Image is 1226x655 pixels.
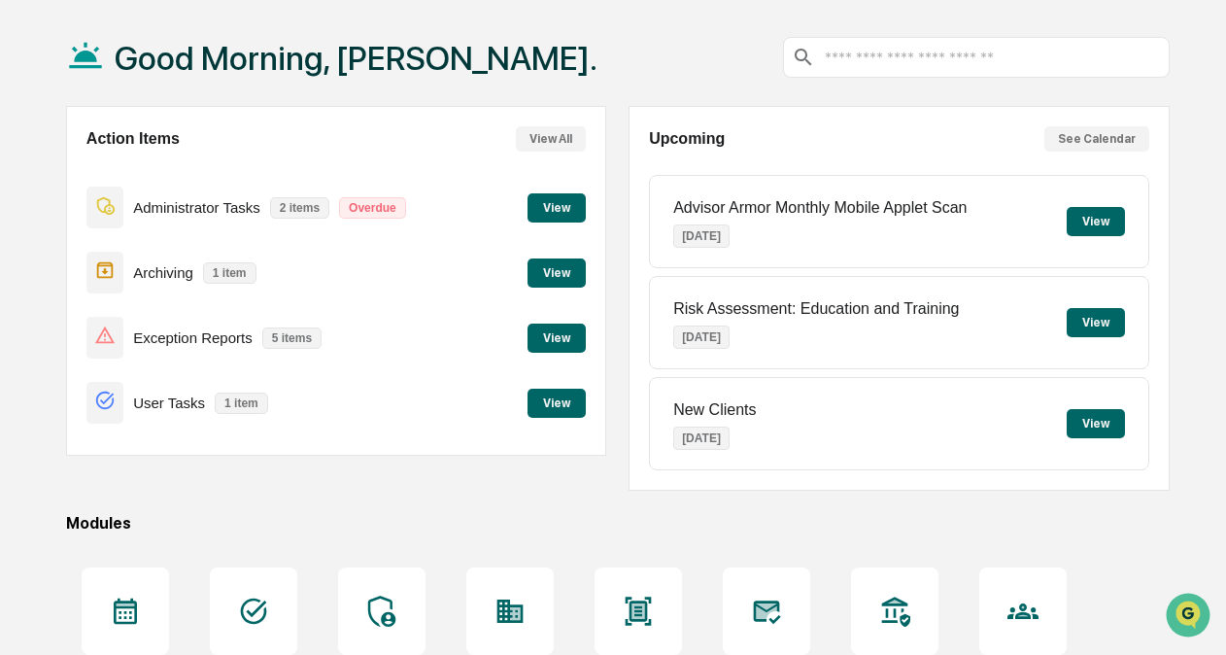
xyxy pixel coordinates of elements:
p: Administrator Tasks [133,199,260,216]
p: [DATE] [673,224,730,248]
a: 🔎Data Lookup [12,273,130,308]
div: Start new chat [66,148,319,167]
button: View [1067,409,1125,438]
button: View [528,324,586,353]
p: 1 item [203,262,256,284]
div: 🗄️ [141,246,156,261]
div: 🖐️ [19,246,35,261]
p: Exception Reports [133,329,253,346]
a: View [528,393,586,411]
p: 5 items [262,327,322,349]
a: Powered byPylon [137,327,235,343]
h2: Upcoming [649,130,725,148]
h1: Good Morning, [PERSON_NAME]. [115,39,597,78]
div: 🔎 [19,283,35,298]
p: Risk Assessment: Education and Training [673,300,959,318]
span: Preclearance [39,244,125,263]
a: View [528,197,586,216]
p: How can we help? [19,40,354,71]
p: [DATE] [673,427,730,450]
button: Start new chat [330,154,354,177]
p: [DATE] [673,326,730,349]
button: View [528,193,586,223]
p: 1 item [215,393,268,414]
p: Advisor Armor Monthly Mobile Applet Scan [673,199,967,217]
span: Attestations [160,244,241,263]
button: View [1067,308,1125,337]
div: We're available if you need us! [66,167,246,183]
button: See Calendar [1044,126,1149,152]
button: View [528,259,586,288]
p: Overdue [339,197,406,219]
a: 🖐️Preclearance [12,236,133,271]
img: 1746055101610-c473b297-6a78-478c-a979-82029cc54cd1 [19,148,54,183]
h2: Action Items [86,130,180,148]
div: Modules [66,514,1170,533]
span: Data Lookup [39,281,122,300]
button: View All [516,126,586,152]
button: View [1067,207,1125,236]
p: Archiving [133,264,193,281]
p: New Clients [673,401,756,419]
iframe: Open customer support [1164,591,1216,643]
p: User Tasks [133,395,205,411]
a: View [528,327,586,346]
a: View [528,262,586,281]
a: 🗄️Attestations [133,236,249,271]
span: Pylon [193,328,235,343]
button: View [528,389,586,418]
p: 2 items [270,197,329,219]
